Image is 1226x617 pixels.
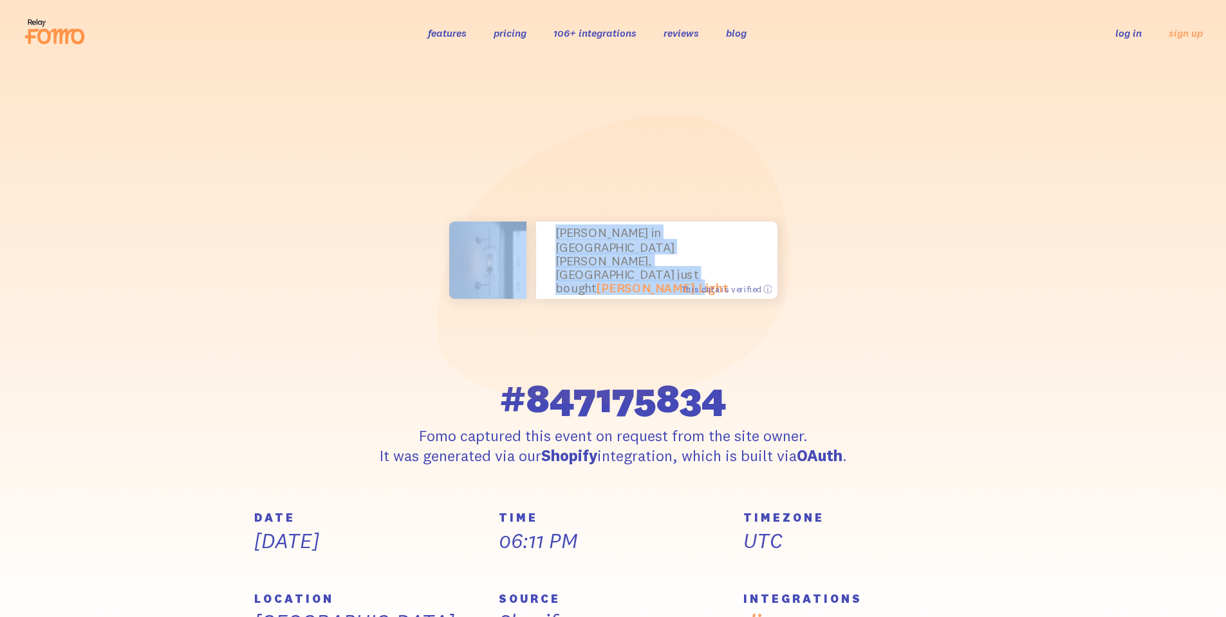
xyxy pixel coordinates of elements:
[499,512,728,524] h5: TIME
[254,593,483,605] h5: LOCATION
[1169,26,1203,40] a: sign up
[494,26,526,39] a: pricing
[555,226,758,295] p: [PERSON_NAME] in [GEOGRAPHIC_DATA][PERSON_NAME], [GEOGRAPHIC_DATA] just bought
[596,280,729,296] a: [PERSON_NAME] Light
[553,26,636,39] a: 106+ integrations
[664,26,699,39] a: reviews
[743,527,972,555] p: UTC
[726,26,747,39] a: blog
[1115,26,1142,39] a: log in
[499,527,728,555] p: 06:11 PM
[797,446,842,465] strong: OAuth
[254,512,483,524] h5: DATE
[681,283,772,294] span: This data is verified ⓘ
[449,222,526,299] img: dawn-wall-light-377909_small.png
[743,593,972,605] h5: INTEGRATIONS
[541,446,597,465] strong: Shopify
[743,512,972,524] h5: TIMEZONE
[499,378,727,418] span: #847175834
[428,26,467,39] a: features
[254,527,483,555] p: [DATE]
[376,426,850,466] p: Fomo captured this event on request from the site owner. It was generated via our integration, wh...
[499,593,728,605] h5: SOURCE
